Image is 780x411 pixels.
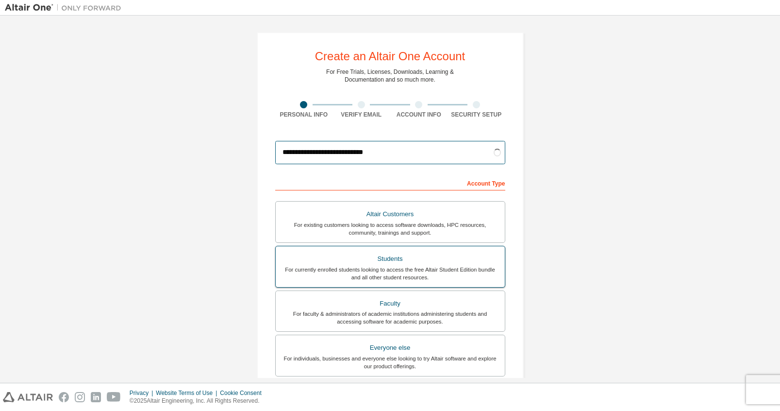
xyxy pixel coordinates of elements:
[390,111,448,119] div: Account Info
[326,68,454,84] div: For Free Trials, Licenses, Downloads, Learning & Documentation and so much more.
[3,392,53,402] img: altair_logo.svg
[91,392,101,402] img: linkedin.svg
[448,111,505,119] div: Security Setup
[130,389,156,397] div: Privacy
[130,397,267,405] p: © 2025 Altair Engineering, Inc. All Rights Reserved.
[282,221,499,237] div: For existing customers looking to access software downloads, HPC resources, community, trainings ...
[107,392,121,402] img: youtube.svg
[282,310,499,325] div: For faculty & administrators of academic institutions administering students and accessing softwa...
[282,266,499,281] div: For currently enrolled students looking to access the free Altair Student Edition bundle and all ...
[332,111,390,119] div: Verify Email
[75,392,85,402] img: instagram.svg
[282,341,499,355] div: Everyone else
[275,111,333,119] div: Personal Info
[156,389,220,397] div: Website Terms of Use
[282,252,499,266] div: Students
[315,51,465,62] div: Create an Altair One Account
[220,389,267,397] div: Cookie Consent
[282,355,499,370] div: For individuals, businesses and everyone else looking to try Altair software and explore our prod...
[5,3,126,13] img: Altair One
[282,207,499,221] div: Altair Customers
[275,175,505,190] div: Account Type
[282,297,499,310] div: Faculty
[59,392,69,402] img: facebook.svg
